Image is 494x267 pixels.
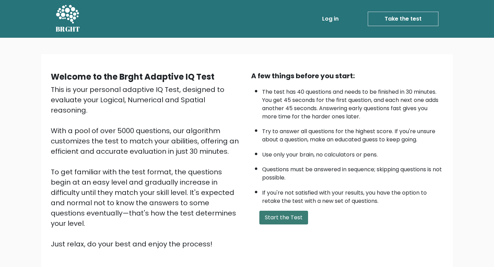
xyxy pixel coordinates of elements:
[259,211,308,224] button: Start the Test
[262,84,443,121] li: The test has 40 questions and needs to be finished in 30 minutes. You get 45 seconds for the firs...
[368,12,438,26] a: Take the test
[56,25,80,33] h5: BRGHT
[262,124,443,144] li: Try to answer all questions for the highest score. If you're unsure about a question, make an edu...
[319,12,341,26] a: Log in
[251,71,443,81] div: A few things before you start:
[56,3,80,35] a: BRGHT
[51,71,214,82] b: Welcome to the Brght Adaptive IQ Test
[262,162,443,182] li: Questions must be answered in sequence; skipping questions is not possible.
[262,185,443,205] li: If you're not satisfied with your results, you have the option to retake the test with a new set ...
[51,84,243,249] div: This is your personal adaptive IQ Test, designed to evaluate your Logical, Numerical and Spatial ...
[262,147,443,159] li: Use only your brain, no calculators or pens.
